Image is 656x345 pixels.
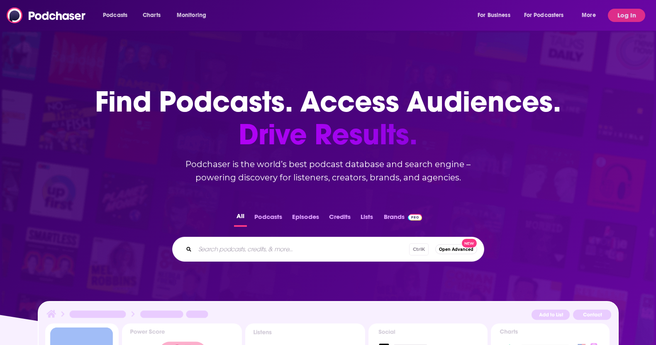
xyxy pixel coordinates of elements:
button: open menu [171,9,217,22]
a: Charts [137,9,166,22]
img: Podcast Insights Header [45,309,611,323]
button: All [234,211,247,227]
h2: Podchaser is the world’s best podcast database and search engine – powering discovery for listene... [162,158,494,184]
span: Monitoring [177,10,206,21]
button: open menu [576,9,606,22]
span: Ctrl K [409,243,429,255]
button: Log In [608,9,645,22]
button: Episodes [290,211,322,227]
button: open menu [97,9,138,22]
span: Drive Results. [95,118,561,151]
button: Open AdvancedNew [435,244,477,254]
span: For Podcasters [524,10,564,21]
span: Charts [143,10,161,21]
button: open menu [472,9,521,22]
div: Search podcasts, credits, & more... [172,237,484,262]
button: Podcasts [252,211,285,227]
img: Podchaser - Follow, Share and Rate Podcasts [7,7,86,23]
input: Search podcasts, credits, & more... [195,243,409,256]
button: Credits [327,211,353,227]
span: For Business [478,10,510,21]
h1: Find Podcasts. Access Audiences. [95,85,561,151]
button: open menu [519,9,576,22]
a: BrandsPodchaser Pro [384,211,422,227]
button: Lists [358,211,376,227]
span: Open Advanced [439,247,473,252]
span: Podcasts [103,10,127,21]
img: Podchaser Pro [408,214,422,221]
span: New [462,239,477,248]
span: More [582,10,596,21]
